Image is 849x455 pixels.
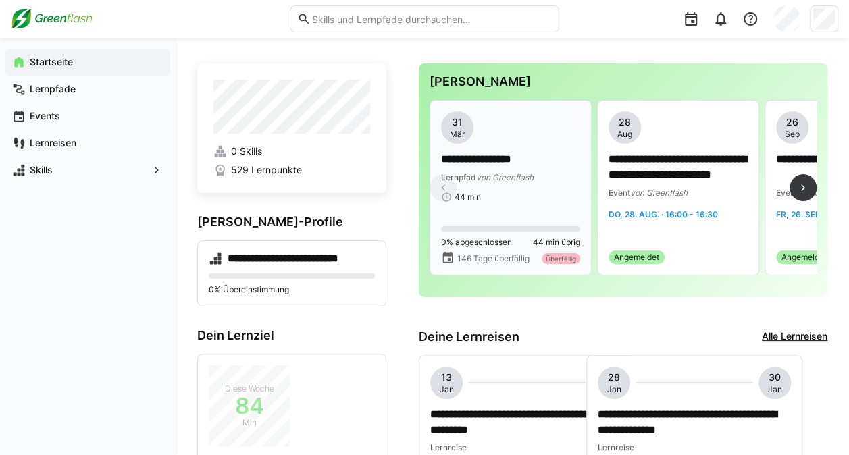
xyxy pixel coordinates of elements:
span: Event [609,188,630,198]
span: Jan [440,384,454,395]
input: Skills und Lernpfade durchsuchen… [311,13,552,25]
span: 30 [769,371,781,384]
span: 13 [441,371,452,384]
span: 31 [452,115,463,129]
div: Überfällig [542,253,580,264]
a: Alle Lernreisen [762,329,827,344]
span: 44 min übrig [533,237,580,248]
span: Sep [785,129,800,140]
span: Jan [607,384,621,395]
span: Do, 28. Aug. · 16:00 - 16:30 [609,209,718,219]
span: 28 [608,371,620,384]
span: Angemeldet [781,252,827,263]
a: 0 Skills [213,144,370,158]
span: Angemeldet [614,252,659,263]
span: 0 Skills [231,144,262,158]
h3: Deine Lernreisen [419,329,519,344]
span: Lernreise [430,442,467,452]
h3: [PERSON_NAME]-Profile [197,215,386,230]
span: Lernpfad [441,172,476,182]
span: 529 Lernpunkte [231,163,302,177]
span: Jan [768,384,782,395]
span: Aug [617,129,632,140]
span: 0% abgeschlossen [441,237,512,248]
span: Lernreise [598,442,634,452]
span: Event [776,188,798,198]
span: von Greenflash [630,188,688,198]
h3: Dein Lernziel [197,328,386,343]
h3: [PERSON_NAME] [430,74,817,89]
p: 0% Übereinstimmung [209,284,375,295]
span: 28 [619,115,631,129]
span: Mär [450,129,465,140]
span: 44 min [455,192,481,203]
span: 146 Tage überfällig [457,253,530,264]
span: von Greenflash [476,172,534,182]
span: 26 [786,115,798,129]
